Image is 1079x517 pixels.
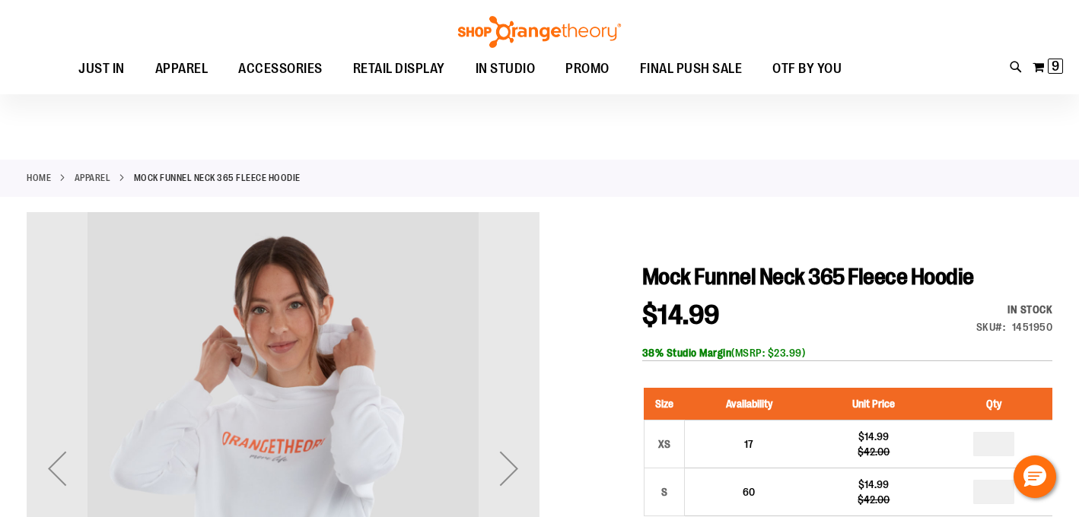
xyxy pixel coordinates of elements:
[456,16,623,48] img: Shop Orangetheory
[653,481,676,503] div: S
[976,302,1053,317] div: In stock
[743,486,755,498] span: 60
[644,388,684,420] th: Size
[1052,59,1059,74] span: 9
[550,52,625,87] a: PROMO
[684,388,813,420] th: Availability
[821,477,927,492] div: $14.99
[821,444,927,459] div: $42.00
[140,52,224,86] a: APPAREL
[934,388,1052,420] th: Qty
[757,52,857,87] a: OTF BY YOU
[625,52,758,87] a: FINAL PUSH SALE
[642,347,732,359] b: 38% Studio Margin
[78,52,125,86] span: JUST IN
[1012,319,1053,335] div: 1451950
[565,52,610,86] span: PROMO
[642,264,974,290] span: Mock Funnel Neck 365 Fleece Hoodie
[976,302,1053,317] div: Availability
[338,52,460,87] a: RETAIL DISPLAY
[976,321,1006,333] strong: SKU
[642,300,720,331] span: $14.99
[353,52,445,86] span: RETAIL DISPLAY
[642,345,1052,360] div: (MSRP: $23.99)
[223,52,338,87] a: ACCESSORIES
[134,171,301,185] strong: Mock Funnel Neck 365 Fleece Hoodie
[63,52,140,87] a: JUST IN
[1014,455,1056,498] button: Hello, have a question? Let’s chat.
[238,52,323,86] span: ACCESSORIES
[75,171,111,185] a: APPAREL
[813,388,934,420] th: Unit Price
[460,52,551,87] a: IN STUDIO
[27,171,51,185] a: Home
[155,52,208,86] span: APPAREL
[772,52,842,86] span: OTF BY YOU
[821,429,927,444] div: $14.99
[640,52,743,86] span: FINAL PUSH SALE
[653,433,676,455] div: XS
[476,52,536,86] span: IN STUDIO
[821,492,927,507] div: $42.00
[744,438,753,450] span: 17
